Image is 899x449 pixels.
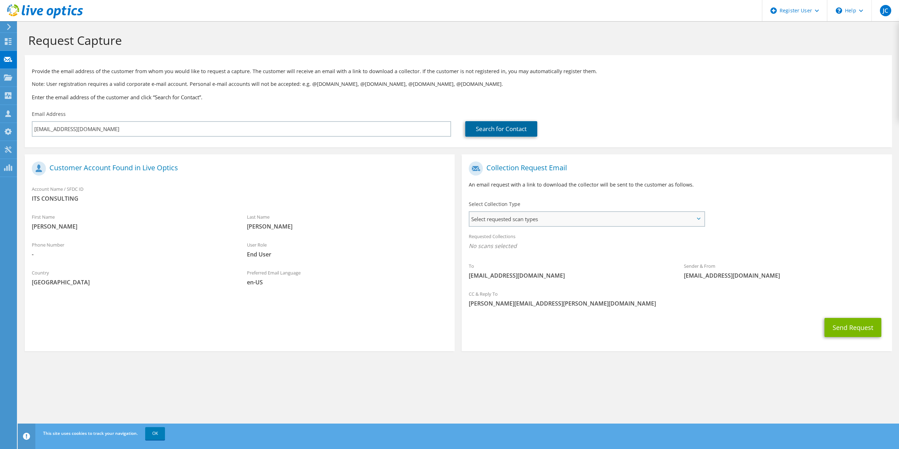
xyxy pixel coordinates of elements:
span: ITS CONSULTING [32,195,448,202]
p: Provide the email address of the customer from whom you would like to request a capture. The cust... [32,67,885,75]
div: User Role [240,237,455,262]
span: No scans selected [469,242,885,250]
span: End User [247,250,448,258]
svg: \n [836,7,842,14]
div: Account Name / SFDC ID [25,182,455,206]
p: Note: User registration requires a valid corporate e-mail account. Personal e-mail accounts will ... [32,80,885,88]
span: This site uses cookies to track your navigation. [43,430,138,436]
div: Sender & From [677,259,892,283]
span: en-US [247,278,448,286]
p: An email request with a link to download the collector will be sent to the customer as follows. [469,181,885,189]
div: CC & Reply To [462,286,892,311]
span: - [32,250,233,258]
div: Requested Collections [462,229,892,255]
h1: Collection Request Email [469,161,881,176]
span: [PERSON_NAME][EMAIL_ADDRESS][PERSON_NAME][DOMAIN_NAME] [469,300,885,307]
div: Last Name [240,209,455,234]
div: Country [25,265,240,290]
span: JC [880,5,891,16]
label: Select Collection Type [469,201,520,208]
span: [GEOGRAPHIC_DATA] [32,278,233,286]
span: [EMAIL_ADDRESS][DOMAIN_NAME] [684,272,885,279]
h1: Customer Account Found in Live Optics [32,161,444,176]
label: Email Address [32,111,66,118]
a: OK [145,427,165,440]
h1: Request Capture [28,33,885,48]
span: [PERSON_NAME] [247,223,448,230]
div: To [462,259,677,283]
span: Select requested scan types [469,212,704,226]
div: Phone Number [25,237,240,262]
button: Send Request [824,318,881,337]
h3: Enter the email address of the customer and click “Search for Contact”. [32,93,885,101]
span: [PERSON_NAME] [32,223,233,230]
a: Search for Contact [465,121,537,137]
span: [EMAIL_ADDRESS][DOMAIN_NAME] [469,272,670,279]
div: Preferred Email Language [240,265,455,290]
div: First Name [25,209,240,234]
